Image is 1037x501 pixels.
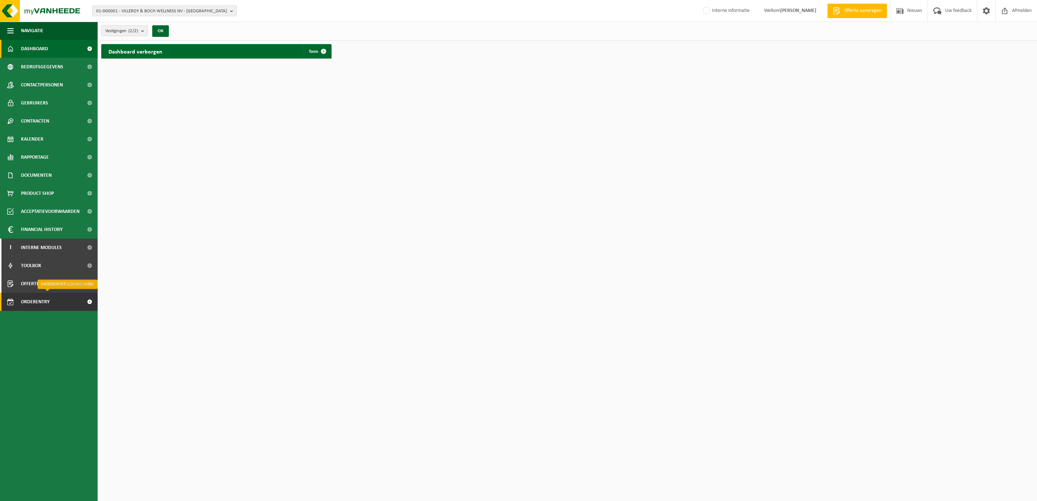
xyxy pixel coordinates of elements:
span: Toolbox [21,257,41,275]
span: Offerte aanvragen [842,7,883,14]
count: (2/2) [128,29,138,33]
span: Orderentry Goedkeuring [21,293,82,311]
span: Product Shop [21,184,54,202]
span: Contactpersonen [21,76,63,94]
h2: Dashboard verborgen [101,44,170,58]
span: Contracten [21,112,49,130]
span: Documenten [21,166,52,184]
span: Financial History [21,220,63,239]
span: Dashboard [21,40,48,58]
span: 01-000001 - VILLEROY & BOCH WELLNESS NV - [GEOGRAPHIC_DATA] [96,6,227,17]
span: Bedrijfsgegevens [21,58,63,76]
span: Interne modules [21,239,62,257]
span: Navigatie [21,22,43,40]
label: Interne informatie [702,5,750,16]
button: OK [152,25,169,37]
span: Acceptatievoorwaarden [21,202,80,220]
button: Vestigingen(2/2) [101,25,148,36]
span: Offerte aanvragen [21,275,67,293]
strong: [PERSON_NAME] [780,8,816,13]
a: Offerte aanvragen [827,4,887,18]
a: Toon [303,44,331,59]
span: Kalender [21,130,43,148]
span: Gebruikers [21,94,48,112]
span: Vestigingen [105,26,138,37]
span: Toon [309,49,318,54]
button: 01-000001 - VILLEROY & BOCH WELLNESS NV - [GEOGRAPHIC_DATA] [92,5,237,16]
span: I [7,239,14,257]
span: Rapportage [21,148,49,166]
